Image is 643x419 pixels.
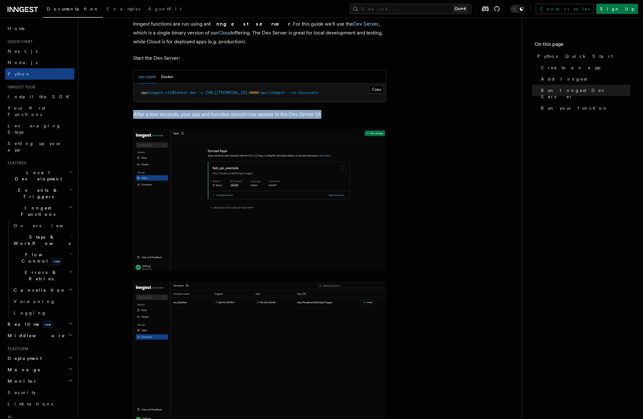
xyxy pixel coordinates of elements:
span: Documentation [47,6,99,11]
span: Middleware [5,332,65,339]
button: Cancellation [11,284,74,296]
kbd: Ctrl+K [453,6,467,12]
a: Logging [11,307,74,319]
span: --no-discovery [287,90,318,95]
span: inngest-cli@latest [148,90,188,95]
button: Local Development [5,167,74,185]
div: Inngest Functions [5,220,74,319]
span: 8000 [250,90,258,95]
button: Steps & Workflows [11,231,74,249]
span: Create an app [541,64,600,71]
span: Monitor [5,378,37,384]
a: Run your function [538,102,630,114]
a: Python Quick Start [535,51,630,62]
span: Steps & Workflows [11,234,71,246]
a: Python [5,68,74,80]
a: Sign Up [596,4,638,14]
span: Add Inngest [541,76,587,82]
span: npx [141,90,148,95]
span: Python Quick Start [537,53,613,59]
a: Limitations [5,398,74,410]
a: Home [5,23,74,34]
span: Your first Functions [8,106,45,117]
span: Python [8,71,31,76]
a: AgentKit [144,2,185,17]
span: Events & Triggers [5,187,69,200]
span: Platform [5,346,28,351]
span: Node.js [8,60,38,65]
span: Quick start [5,39,33,44]
span: dev [190,90,196,95]
span: Overview [14,223,79,228]
button: Copy [369,85,384,94]
span: Security [8,390,36,395]
span: Errors & Retries [11,269,69,282]
a: Cloud [218,30,232,36]
button: Docker [161,70,173,83]
a: Run Inngest Dev Server [538,85,630,102]
span: Realtime [5,321,53,327]
button: Monitor [5,375,74,387]
span: Cancellation [11,287,66,293]
span: -u [199,90,203,95]
strong: Inngest server [209,21,290,27]
a: Node.js [5,57,74,68]
span: Inngest tour [5,85,35,90]
span: Run your function [541,105,608,111]
span: Leveraging Steps [8,123,61,135]
button: npx (npm) [139,70,156,83]
a: Your first Functions [5,102,74,120]
button: Deployment [5,353,74,364]
button: Errors & Retries [11,267,74,284]
span: Inngest Functions [5,205,68,217]
p: Inngest functions are run using an . For this guide we'll use the , which is a single-binary vers... [133,20,386,46]
span: AgentKit [148,6,182,11]
span: Logging [14,310,46,315]
a: Overview [11,220,74,231]
a: Versioning [11,296,74,307]
a: Security [5,387,74,398]
span: new [51,258,62,265]
span: Manage [5,367,41,373]
button: Events & Triggers [5,185,74,202]
span: Features [5,161,26,166]
span: [URL][TECHNICAL_ID]: [205,90,250,95]
button: Realtimenew [5,319,74,330]
button: Manage [5,364,74,375]
button: Search...Ctrl+K [350,4,471,14]
a: Examples [103,2,144,17]
a: Install the SDK [5,91,74,102]
button: Flow Controlnew [11,249,74,267]
span: Versioning [14,299,55,304]
button: Inngest Functions [5,202,74,220]
button: Toggle dark mode [510,5,525,13]
a: Documentation [43,2,103,18]
span: Limitations [8,401,53,406]
p: Start the Dev Server: [133,54,386,63]
span: /api/inngest [258,90,285,95]
a: Create an app [538,62,630,73]
span: Flow Control [11,252,70,264]
span: Setting up your app [8,141,62,152]
span: Examples [107,6,140,11]
a: Dev Server [353,21,379,27]
button: Middleware [5,330,74,341]
img: quick-start-app.png [133,129,386,271]
a: Add Inngest [538,73,630,85]
a: Leveraging Steps [5,120,74,138]
a: Next.js [5,46,74,57]
span: Next.js [8,49,38,54]
span: Deployment [5,355,42,361]
a: Setting up your app [5,138,74,155]
span: Run Inngest Dev Server [541,87,630,100]
span: Install the SDK [8,94,73,99]
h4: On this page [535,40,630,51]
span: Local Development [5,169,69,182]
a: Contact sales [536,4,594,14]
span: new [42,321,53,328]
span: Home [8,25,25,32]
p: After a few seconds, your app and function should now appear in the Dev Server UI: [133,110,386,119]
